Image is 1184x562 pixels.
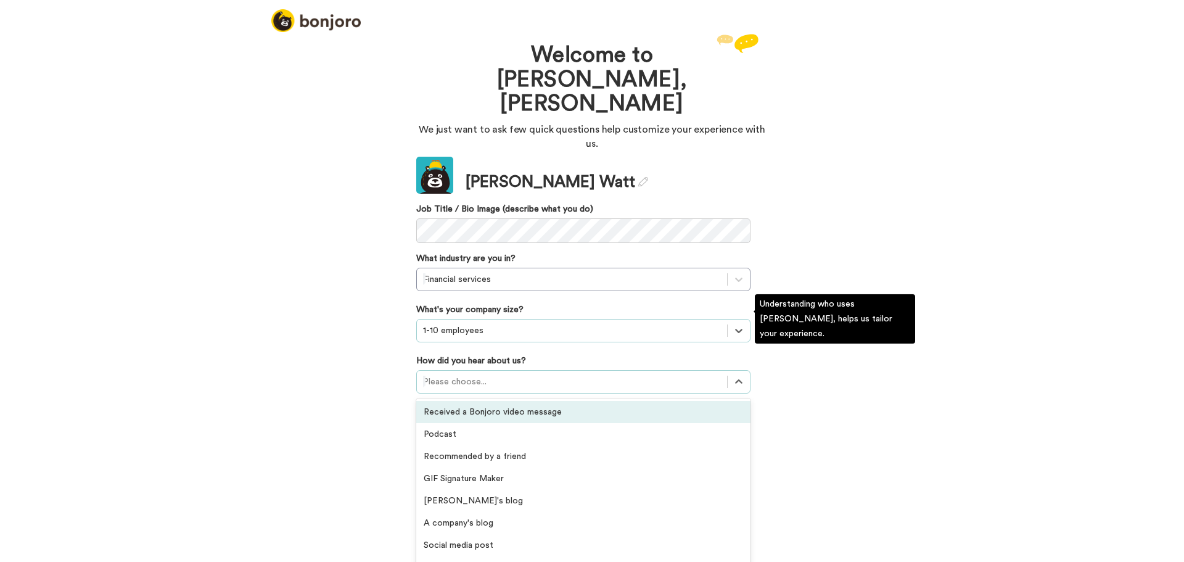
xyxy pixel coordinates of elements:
div: Understanding who uses [PERSON_NAME], helps us tailor your experience. [755,294,915,344]
img: reply.svg [717,34,758,53]
label: What's your company size? [416,304,524,316]
img: logo_full.png [271,9,361,32]
div: Social media post [416,534,750,556]
label: What industry are you in? [416,252,516,265]
div: Podcast [416,423,750,445]
label: How did you hear about us? [416,355,526,367]
div: [PERSON_NAME] Watt [466,171,648,194]
div: GIF Signature Maker [416,468,750,490]
div: A company's blog [416,512,750,534]
div: Received a Bonjoro video message [416,401,750,423]
div: Recommended by a friend [416,445,750,468]
h1: Welcome to [PERSON_NAME], [PERSON_NAME] [453,43,731,117]
div: [PERSON_NAME]'s blog [416,490,750,512]
label: Job Title / Bio Image (describe what you do) [416,203,750,215]
p: We just want to ask few quick questions help customize your experience with us. [416,123,768,151]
